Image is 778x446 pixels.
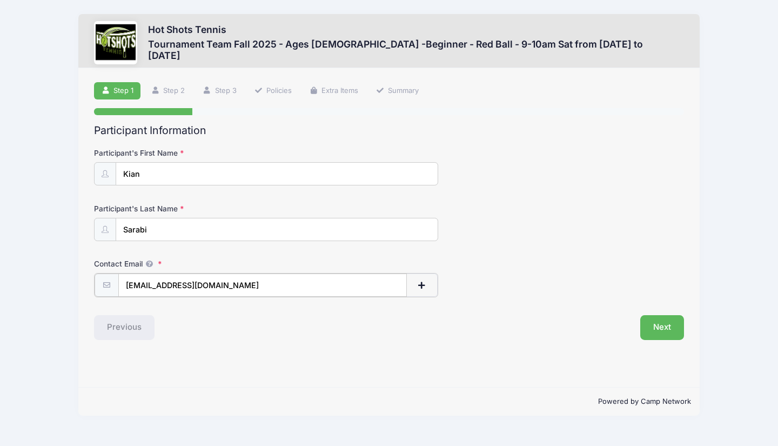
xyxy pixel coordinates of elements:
[148,24,674,35] h3: Hot Shots Tennis
[118,274,407,297] input: email@email.com
[94,203,291,214] label: Participant's Last Name
[94,82,140,100] a: Step 1
[94,148,291,158] label: Participant's First Name
[94,124,684,137] h2: Participant Information
[116,162,438,185] input: Participant's First Name
[148,38,674,61] h3: Tournament Team Fall 2025 - Ages [DEMOGRAPHIC_DATA] -Beginner - Red Ball - 9-10am Sat from [DATE]...
[196,82,244,100] a: Step 3
[116,218,438,241] input: Participant's Last Name
[144,82,192,100] a: Step 2
[94,258,291,269] label: Contact Email
[87,396,691,407] p: Powered by Camp Network
[302,82,365,100] a: Extra Items
[640,315,684,340] button: Next
[369,82,426,100] a: Summary
[247,82,299,100] a: Policies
